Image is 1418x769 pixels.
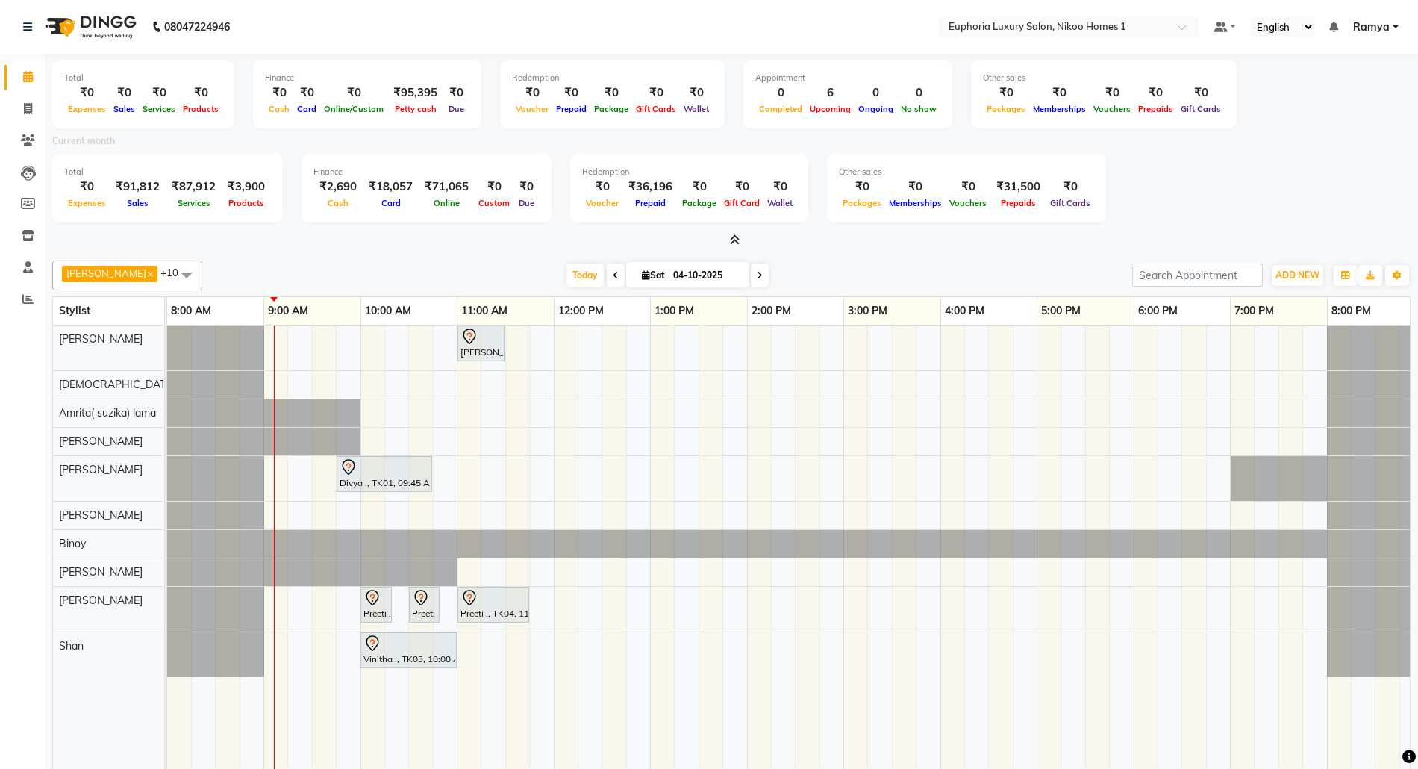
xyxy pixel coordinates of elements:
[320,84,387,102] div: ₹0
[110,178,166,196] div: ₹91,812
[123,198,152,208] span: Sales
[552,84,590,102] div: ₹0
[64,104,110,114] span: Expenses
[1353,19,1390,35] span: Ramya
[1272,265,1323,286] button: ADD NEW
[806,84,855,102] div: 6
[748,300,795,322] a: 2:00 PM
[622,178,678,196] div: ₹36,196
[844,300,891,322] a: 3:00 PM
[680,84,713,102] div: ₹0
[38,6,140,48] img: logo
[839,198,885,208] span: Packages
[264,300,312,322] a: 9:00 AM
[1177,84,1225,102] div: ₹0
[1132,264,1263,287] input: Search Appointment
[720,198,763,208] span: Gift Card
[669,264,743,287] input: 2025-10-04
[410,589,438,620] div: Preeti ., TK04, 10:30 AM-10:50 AM, EP-Conditioning (Wella)
[678,198,720,208] span: Package
[946,178,990,196] div: ₹0
[983,104,1029,114] span: Packages
[293,84,320,102] div: ₹0
[391,104,440,114] span: Petty cash
[459,589,528,620] div: Preeti ., TK04, 11:00 AM-11:45 AM, EP-Bouncy Curls/Special Finger Curls (No wash) S
[755,72,940,84] div: Appointment
[59,594,143,607] span: [PERSON_NAME]
[1134,84,1177,102] div: ₹0
[64,198,110,208] span: Expenses
[678,178,720,196] div: ₹0
[225,198,268,208] span: Products
[361,300,415,322] a: 10:00 AM
[64,178,110,196] div: ₹0
[806,104,855,114] span: Upcoming
[512,72,713,84] div: Redemption
[1037,300,1084,322] a: 5:00 PM
[1177,104,1225,114] span: Gift Cards
[512,104,552,114] span: Voucher
[59,537,86,550] span: Binoy
[363,178,419,196] div: ₹18,057
[512,84,552,102] div: ₹0
[64,166,271,178] div: Total
[885,178,946,196] div: ₹0
[59,565,143,579] span: [PERSON_NAME]
[885,198,946,208] span: Memberships
[755,104,806,114] span: Completed
[651,300,698,322] a: 1:00 PM
[1029,84,1090,102] div: ₹0
[459,328,503,359] div: [PERSON_NAME] ., TK02, 11:00 AM-11:30 AM, EP-[PERSON_NAME] Trim/Design MEN
[839,166,1094,178] div: Other sales
[946,198,990,208] span: Vouchers
[897,104,940,114] span: No show
[513,178,540,196] div: ₹0
[1029,104,1090,114] span: Memberships
[941,300,988,322] a: 4:00 PM
[110,84,139,102] div: ₹0
[362,589,390,620] div: Preeti ., TK04, 10:00 AM-10:20 AM, EP-Shampoo (Wella)
[430,198,463,208] span: Online
[755,84,806,102] div: 0
[293,104,320,114] span: Card
[387,84,443,102] div: ₹95,395
[160,267,190,278] span: +10
[582,166,796,178] div: Redemption
[139,104,179,114] span: Services
[1134,300,1181,322] a: 6:00 PM
[720,178,763,196] div: ₹0
[457,300,511,322] a: 11:00 AM
[1328,300,1375,322] a: 8:00 PM
[515,198,538,208] span: Due
[167,300,215,322] a: 8:00 AM
[445,104,468,114] span: Due
[174,198,214,208] span: Services
[552,104,590,114] span: Prepaid
[59,463,143,476] span: [PERSON_NAME]
[1275,270,1319,281] span: ADD NEW
[419,178,475,196] div: ₹71,065
[59,406,156,420] span: Amrita( suzika) lama
[59,508,143,522] span: [PERSON_NAME]
[590,104,632,114] span: Package
[582,198,622,208] span: Voucher
[990,178,1046,196] div: ₹31,500
[338,458,431,490] div: Divya ., TK01, 09:45 AM-10:45 AM, EP-Full Bikini Intimate
[146,267,153,279] a: x
[179,84,222,102] div: ₹0
[313,178,363,196] div: ₹2,690
[1046,178,1094,196] div: ₹0
[475,198,513,208] span: Custom
[59,639,84,653] span: Shan
[997,198,1040,208] span: Prepaids
[443,84,469,102] div: ₹0
[582,178,622,196] div: ₹0
[855,104,897,114] span: Ongoing
[59,304,90,317] span: Stylist
[110,104,139,114] span: Sales
[632,84,680,102] div: ₹0
[64,84,110,102] div: ₹0
[1090,104,1134,114] span: Vouchers
[265,84,293,102] div: ₹0
[52,134,115,148] label: Current month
